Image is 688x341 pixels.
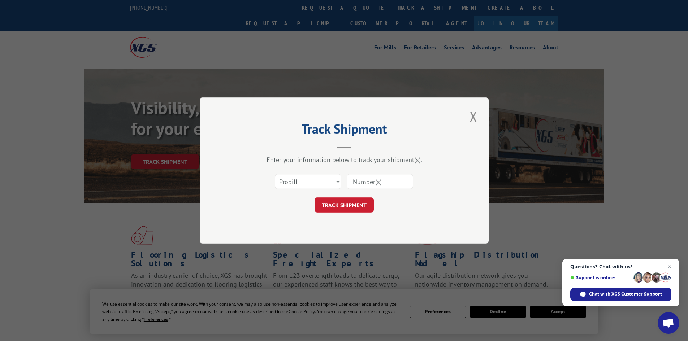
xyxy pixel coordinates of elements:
[570,264,671,270] span: Questions? Chat with us!
[589,291,662,297] span: Chat with XGS Customer Support
[236,124,453,137] h2: Track Shipment
[236,156,453,164] div: Enter your information below to track your shipment(s).
[467,106,480,126] button: Close modal
[570,275,631,280] span: Support is online
[347,174,413,189] input: Number(s)
[315,197,374,213] button: TRACK SHIPMENT
[658,312,679,334] a: Open chat
[570,288,671,301] span: Chat with XGS Customer Support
